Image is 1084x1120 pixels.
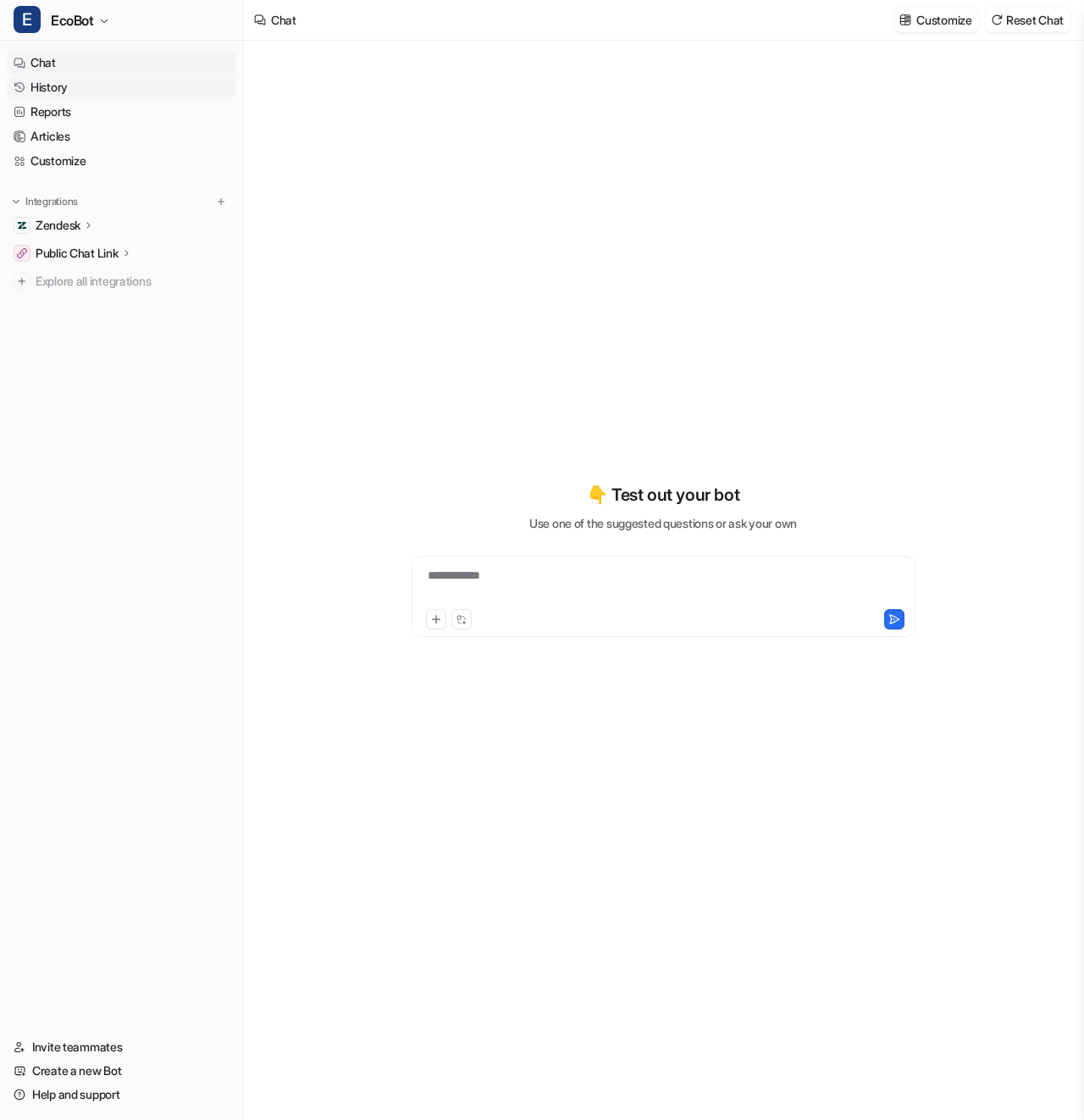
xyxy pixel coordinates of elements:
img: expand menu [10,196,22,208]
div: Chat [271,11,296,29]
img: menu_add.svg [215,196,227,208]
span: EcoBot [51,8,94,32]
p: 👇 Test out your bot [587,482,739,507]
a: Customize [7,149,236,173]
img: reset [991,14,1003,26]
button: Reset Chat [986,8,1070,32]
a: Create a new Bot [7,1059,236,1083]
button: Customize [894,8,978,32]
p: Zendesk [36,217,80,234]
p: Integrations [25,195,78,208]
img: customize [899,14,911,26]
p: Use one of the suggested questions or ask your own [529,514,797,532]
p: Public Chat Link [36,245,119,262]
a: Articles [7,125,236,148]
a: Chat [7,51,236,75]
img: Zendesk [17,220,27,230]
span: Explore all integrations [36,268,230,295]
span: E [14,6,41,33]
a: Explore all integrations [7,269,236,293]
a: Help and support [7,1083,236,1106]
p: Customize [916,11,971,29]
button: Integrations [7,193,83,210]
a: Invite teammates [7,1035,236,1059]
a: Reports [7,100,236,124]
img: explore all integrations [14,273,30,290]
a: History [7,75,236,99]
img: Public Chat Link [17,248,27,258]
